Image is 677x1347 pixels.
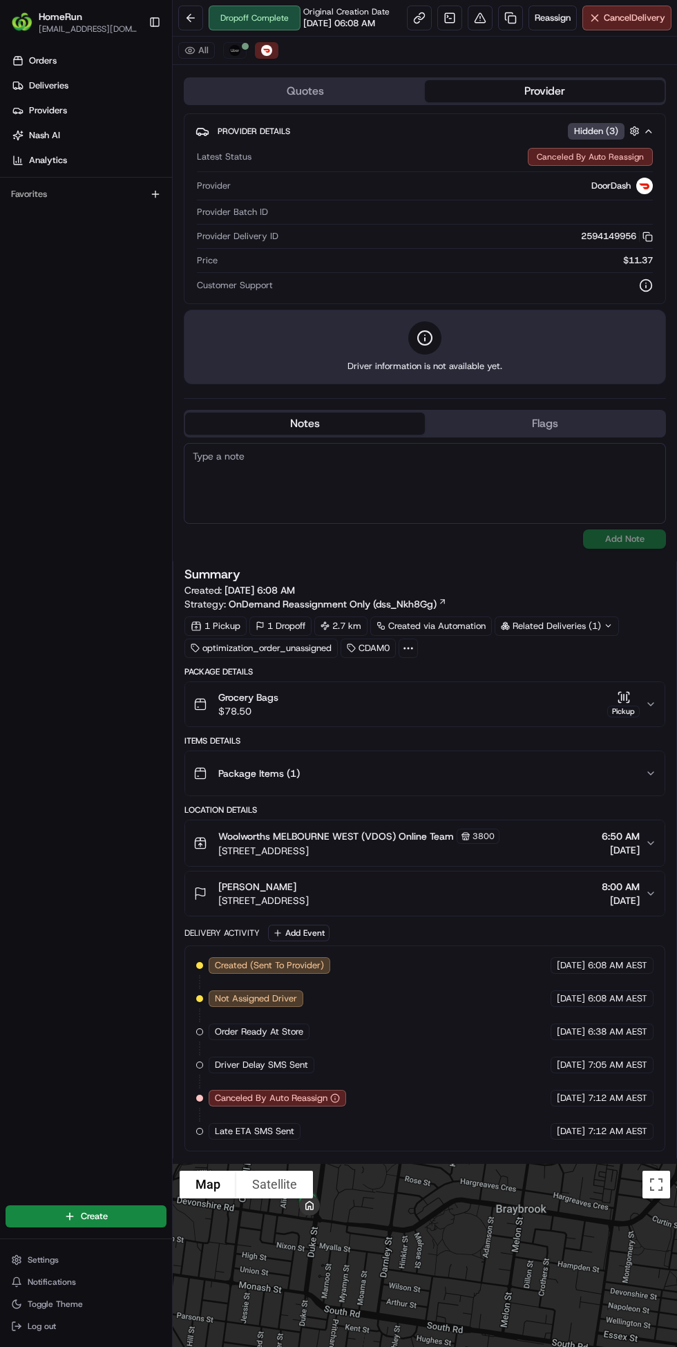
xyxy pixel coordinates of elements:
[39,10,82,23] span: HomeRun
[197,180,231,192] span: Provider
[36,89,228,104] input: Clear
[602,829,640,843] span: 6:50 AM
[28,1299,83,1310] span: Toggle Theme
[28,215,39,226] img: 1736555255976-a54dd68f-1ca7-489b-9aae-adbdc363a1c4
[218,880,296,894] span: [PERSON_NAME]
[557,992,585,1005] span: [DATE]
[370,616,492,636] a: Created via Automation
[14,14,41,41] img: Nash
[588,1092,647,1104] span: 7:12 AM AEST
[8,303,111,328] a: 📗Knowledge Base
[314,616,368,636] div: 2.7 km
[215,1026,303,1038] span: Order Ready At Store
[473,831,495,842] span: 3800
[218,704,278,718] span: $78.50
[607,690,640,717] button: Pickup
[14,132,39,157] img: 1736555255976-a54dd68f-1ca7-489b-9aae-adbdc363a1c4
[218,829,454,843] span: Woolworths MELBOURNE WEST (VDOS) Online Team
[229,45,240,56] img: uber-new-logo.jpeg
[588,959,647,972] span: 6:08 AM AEST
[29,132,54,157] img: 8016278978528_b943e370aa5ada12b00a_72.png
[185,413,425,435] button: Notes
[215,959,324,972] span: Created (Sent To Provider)
[588,1026,647,1038] span: 6:38 AM AEST
[184,597,447,611] div: Strategy:
[425,413,665,435] button: Flags
[111,303,227,328] a: 💻API Documentation
[184,735,665,746] div: Items Details
[218,766,300,780] span: Package Items ( 1 )
[557,959,585,972] span: [DATE]
[215,1059,308,1071] span: Driver Delay SMS Sent
[6,1294,166,1314] button: Toggle Theme
[14,310,25,321] div: 📗
[117,310,128,321] div: 💻
[214,177,251,194] button: See all
[197,279,273,292] span: Customer Support
[185,820,665,866] button: Woolworths MELBOURNE WEST (VDOS) Online Team3800[STREET_ADDRESS]6:50 AM[DATE]
[6,124,172,147] a: Nash AI
[81,1210,108,1223] span: Create
[604,12,665,24] span: Cancel Delivery
[557,1026,585,1038] span: [DATE]
[215,1125,294,1138] span: Late ETA SMS Sent
[249,616,312,636] div: 1 Dropoff
[218,894,309,907] span: [STREET_ADDRESS]
[495,616,619,636] div: Related Deliveries (1)
[528,6,577,30] button: Reassign
[568,122,643,140] button: Hidden (3)
[261,45,272,56] img: doordash_logo_v2.png
[602,843,640,857] span: [DATE]
[184,927,260,939] div: Delivery Activity
[602,880,640,894] span: 8:00 AM
[557,1092,585,1104] span: [DATE]
[229,597,447,611] a: OnDemand Reassignment Only (dss_Nkh8Gg)
[29,79,68,92] span: Deliveries
[225,584,295,596] span: [DATE] 6:08 AM
[303,6,390,17] span: Original Creation Date
[6,183,166,205] div: Favorites
[97,342,167,353] a: Powered byPylon
[581,230,653,243] button: 2594149956
[574,125,618,138] span: Hidden ( 3 )
[303,17,375,30] span: [DATE] 06:08 AM
[184,804,665,816] div: Location Details
[62,146,190,157] div: We're available if you need us!
[636,178,653,194] img: doordash_logo_v2.png
[218,690,278,704] span: Grocery Bags
[184,583,295,597] span: Created:
[197,151,251,163] span: Latest Status
[122,214,151,225] span: [DATE]
[184,616,247,636] div: 1 Pickup
[268,925,330,941] button: Add Event
[115,252,120,263] span: •
[43,214,112,225] span: [PERSON_NAME]
[535,12,571,24] span: Reassign
[43,252,112,263] span: [PERSON_NAME]
[28,1321,56,1332] span: Log out
[557,1125,585,1138] span: [DATE]
[341,639,396,658] div: CDAM0
[39,23,137,35] button: [EMAIL_ADDRESS][DOMAIN_NAME]
[623,254,653,267] span: $11.37
[425,80,665,102] button: Provider
[185,80,425,102] button: Quotes
[218,844,499,858] span: [STREET_ADDRESS]
[29,154,67,167] span: Analytics
[14,201,36,223] img: Masood Aslam
[185,872,665,916] button: [PERSON_NAME][STREET_ADDRESS]8:00 AM[DATE]
[236,1171,313,1198] button: Show satellite imagery
[185,751,665,795] button: Package Items (1)
[122,252,151,263] span: [DATE]
[28,1254,59,1265] span: Settings
[607,706,640,717] div: Pickup
[215,992,297,1005] span: Not Assigned Driver
[178,42,215,59] button: All
[197,230,278,243] span: Provider Delivery ID
[6,149,172,171] a: Analytics
[215,1092,327,1104] span: Canceled By Auto Reassign
[6,6,143,39] button: HomeRunHomeRun[EMAIL_ADDRESS][DOMAIN_NAME]
[6,1272,166,1292] button: Notifications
